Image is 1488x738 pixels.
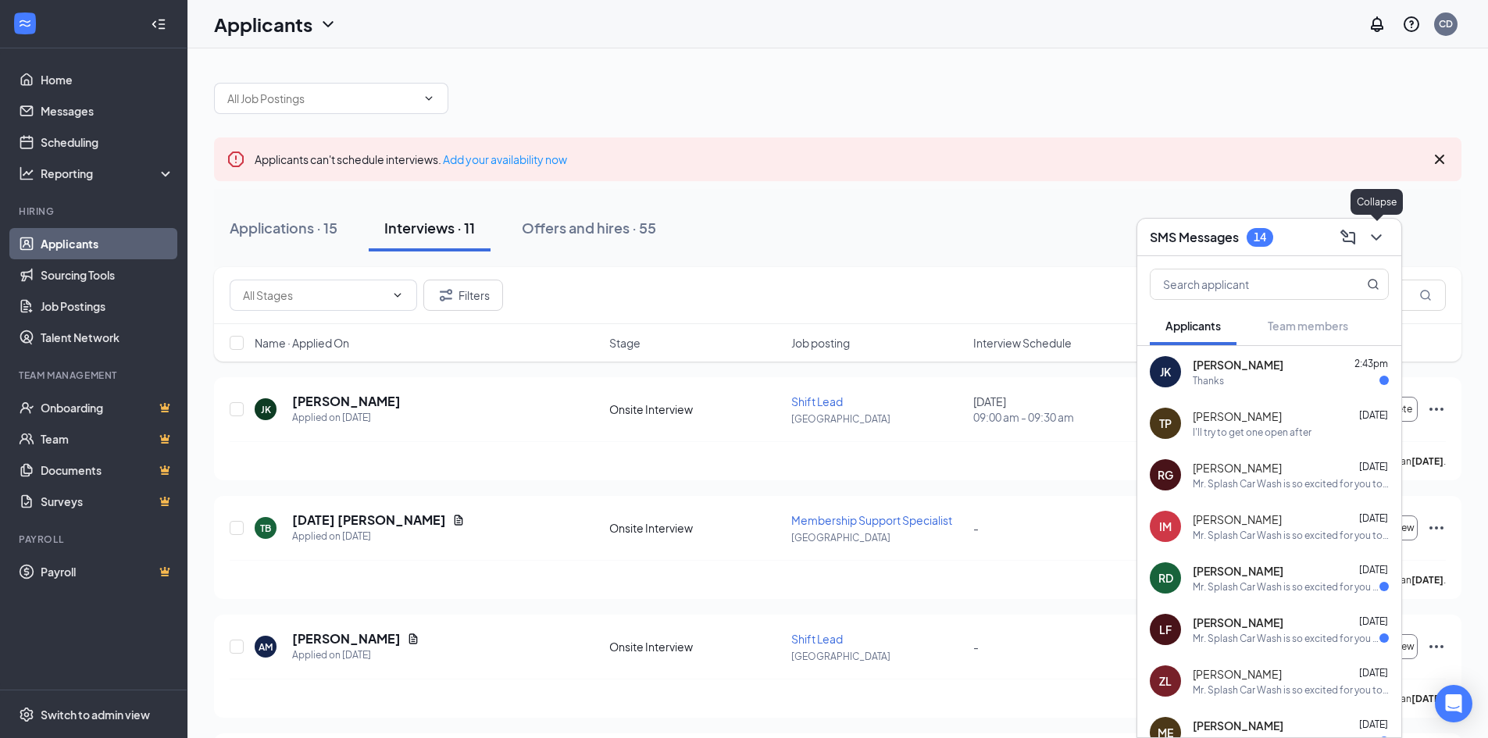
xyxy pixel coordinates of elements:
div: [DATE] [973,394,1146,425]
span: [PERSON_NAME] [1193,408,1282,424]
div: Offers and hires · 55 [522,218,656,237]
span: 2:43pm [1354,358,1388,369]
b: [DATE] [1411,693,1443,704]
div: Applied on [DATE] [292,647,419,663]
a: Applicants [41,228,174,259]
p: [GEOGRAPHIC_DATA] [791,650,964,663]
svg: WorkstreamLogo [17,16,33,31]
a: DocumentsCrown [41,455,174,486]
div: Interviews · 11 [384,218,475,237]
div: AM [259,640,273,654]
span: [DATE] [1359,461,1388,472]
svg: QuestionInfo [1402,15,1421,34]
span: [DATE] [1359,409,1388,421]
span: [PERSON_NAME] [1193,357,1283,373]
div: Mr. Splash Car Wash is so excited for you to join our team! Do you know anyone else who might be ... [1193,529,1389,542]
svg: ComposeMessage [1339,228,1358,247]
b: [DATE] [1411,455,1443,467]
svg: Document [407,633,419,645]
svg: ChevronDown [391,289,404,301]
span: [PERSON_NAME] [1193,563,1283,579]
div: Mr. Splash Car Wash is so excited for you to join our team! Do you know anyone else who might be ... [1193,632,1379,645]
svg: ChevronDown [319,15,337,34]
svg: Cross [1430,150,1449,169]
span: [DATE] [1359,667,1388,679]
div: 14 [1254,230,1266,244]
h5: [PERSON_NAME] [292,630,401,647]
div: ZL [1159,673,1172,689]
h5: [DATE] [PERSON_NAME] [292,512,446,529]
h3: SMS Messages [1150,229,1239,246]
div: Mr. Splash Car Wash is so excited for you to join our team! Do you know anyone else who might be ... [1193,683,1389,697]
h1: Applicants [214,11,312,37]
div: Payroll [19,533,171,546]
p: [GEOGRAPHIC_DATA] [791,412,964,426]
div: Thanks [1193,374,1224,387]
span: [PERSON_NAME] [1193,615,1283,630]
svg: Notifications [1368,15,1386,34]
svg: MagnifyingGlass [1419,289,1432,301]
div: Onsite Interview [609,520,782,536]
input: All Stages [243,287,385,304]
div: RD [1158,570,1173,586]
svg: Collapse [151,16,166,32]
a: Scheduling [41,127,174,158]
span: Shift Lead [791,394,843,408]
span: Membership Support Specialist [791,513,952,527]
span: Shift Lead [791,632,843,646]
div: CD [1439,17,1453,30]
svg: Ellipses [1427,519,1446,537]
span: [DATE] [1359,718,1388,730]
div: Applied on [DATE] [292,529,465,544]
svg: Filter [437,286,455,305]
div: JK [1160,364,1171,380]
a: PayrollCrown [41,556,174,587]
a: SurveysCrown [41,486,174,517]
div: Collapse [1351,189,1403,215]
div: Reporting [41,166,175,181]
svg: ChevronDown [1367,228,1386,247]
div: I'll try to get one open after [1193,426,1311,439]
span: Interview Schedule [973,335,1072,351]
span: Team members [1268,319,1348,333]
div: JK [261,403,271,416]
div: RG [1158,467,1173,483]
a: Add your availability now [443,152,567,166]
span: - [973,521,979,535]
div: Onsite Interview [609,639,782,654]
div: IM [1159,519,1172,534]
svg: ChevronDown [423,92,435,105]
div: LF [1159,622,1172,637]
a: TeamCrown [41,423,174,455]
span: Job posting [791,335,850,351]
input: All Job Postings [227,90,416,107]
span: [PERSON_NAME] [1193,512,1282,527]
div: Mr. Splash Car Wash is so excited for you to join our team! Do you know anyone else who might be ... [1193,580,1379,594]
span: [DATE] [1359,564,1388,576]
div: Onsite Interview [609,401,782,417]
div: TP [1159,415,1172,431]
b: [DATE] [1411,574,1443,586]
div: Applications · 15 [230,218,337,237]
h5: [PERSON_NAME] [292,393,401,410]
span: [PERSON_NAME] [1193,666,1282,682]
span: Name · Applied On [255,335,349,351]
div: Hiring [19,205,171,218]
span: [DATE] [1359,512,1388,524]
button: ChevronDown [1364,225,1389,250]
a: Sourcing Tools [41,259,174,291]
svg: Ellipses [1427,637,1446,656]
span: [PERSON_NAME] [1193,460,1282,476]
a: OnboardingCrown [41,392,174,423]
span: Stage [609,335,641,351]
span: Applicants can't schedule interviews. [255,152,567,166]
input: Search applicant [1151,269,1336,299]
div: Team Management [19,369,171,382]
svg: Settings [19,707,34,722]
svg: Ellipses [1427,400,1446,419]
svg: Error [227,150,245,169]
svg: Analysis [19,166,34,181]
button: ComposeMessage [1336,225,1361,250]
div: Applied on [DATE] [292,410,401,426]
span: - [973,640,979,654]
